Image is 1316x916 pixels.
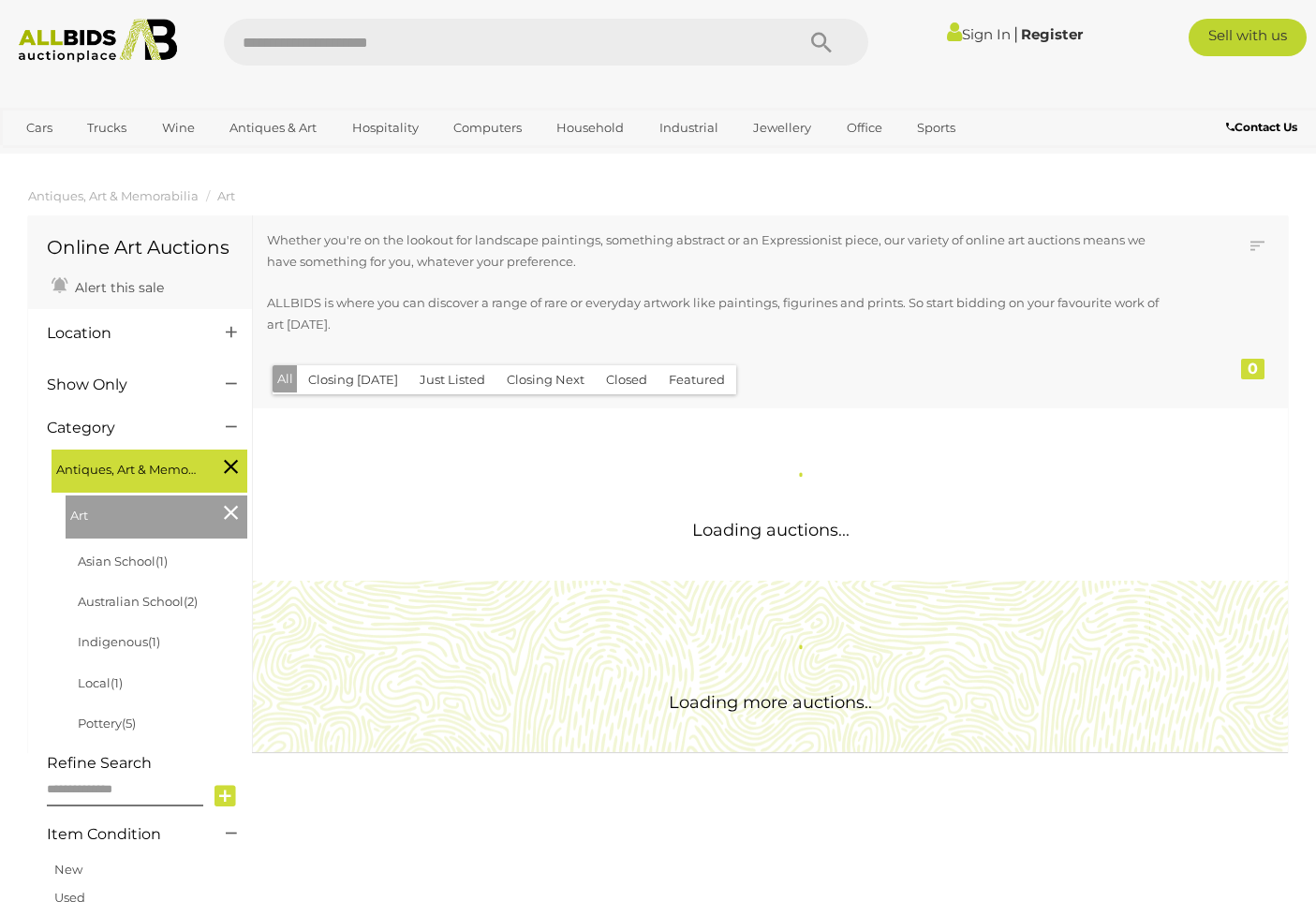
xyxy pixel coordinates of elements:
a: Household [544,112,636,143]
span: (1) [148,634,160,649]
a: Australian School(2) [78,594,198,609]
a: Contact Us [1226,117,1302,138]
h4: Show Only [47,377,198,393]
a: Antiques & Art [217,112,329,143]
a: Office [835,112,895,143]
a: Computers [441,112,534,143]
a: New [54,862,82,877]
a: Hospitality [340,112,431,143]
span: (2) [184,594,198,609]
a: Cars [14,112,65,143]
a: Indigenous(1) [78,634,160,649]
span: Loading auctions... [692,520,850,540]
button: Closed [595,365,658,394]
p: ALLBIDS is where you can discover a range of rare or everyday artwork like paintings, figurines a... [267,292,1176,336]
a: Wine [150,112,207,143]
span: (5) [122,716,136,731]
a: Industrial [647,112,731,143]
p: Whether you're on the lookout for landscape paintings, something abstract or an Expressionist pie... [267,229,1176,273]
a: [GEOGRAPHIC_DATA] [14,143,171,174]
a: Local(1) [78,675,123,690]
img: Allbids.com.au [9,19,185,63]
a: Used [54,890,85,905]
button: Just Listed [408,365,496,394]
span: Alert this sale [70,279,164,296]
h1: Online Art Auctions [47,237,233,258]
h4: Location [47,325,198,342]
button: Search [775,19,868,66]
span: Loading more auctions.. [669,692,872,713]
a: Art [217,188,235,203]
a: Register [1021,25,1083,43]
h4: Category [47,420,198,436]
button: Closing Next [495,365,596,394]
a: Antiques, Art & Memorabilia [28,188,199,203]
h4: Item Condition [47,826,198,843]
a: Sports [905,112,968,143]
a: Asian School(1) [78,554,168,569]
a: Alert this sale [47,272,169,300]
b: Contact Us [1226,120,1297,134]
span: Art [70,500,211,526]
a: Sell with us [1189,19,1306,56]
span: (1) [155,554,168,569]
a: Sign In [947,25,1011,43]
span: (1) [111,675,123,690]
button: Featured [658,365,736,394]
button: Closing [DATE] [297,365,409,394]
h4: Refine Search [47,755,247,772]
div: 0 [1241,359,1264,379]
button: All [273,365,298,392]
a: Trucks [75,112,139,143]
span: | [1013,23,1018,44]
a: Jewellery [741,112,823,143]
span: Antiques, Art & Memorabilia [56,454,197,480]
a: Pottery(5) [78,716,136,731]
